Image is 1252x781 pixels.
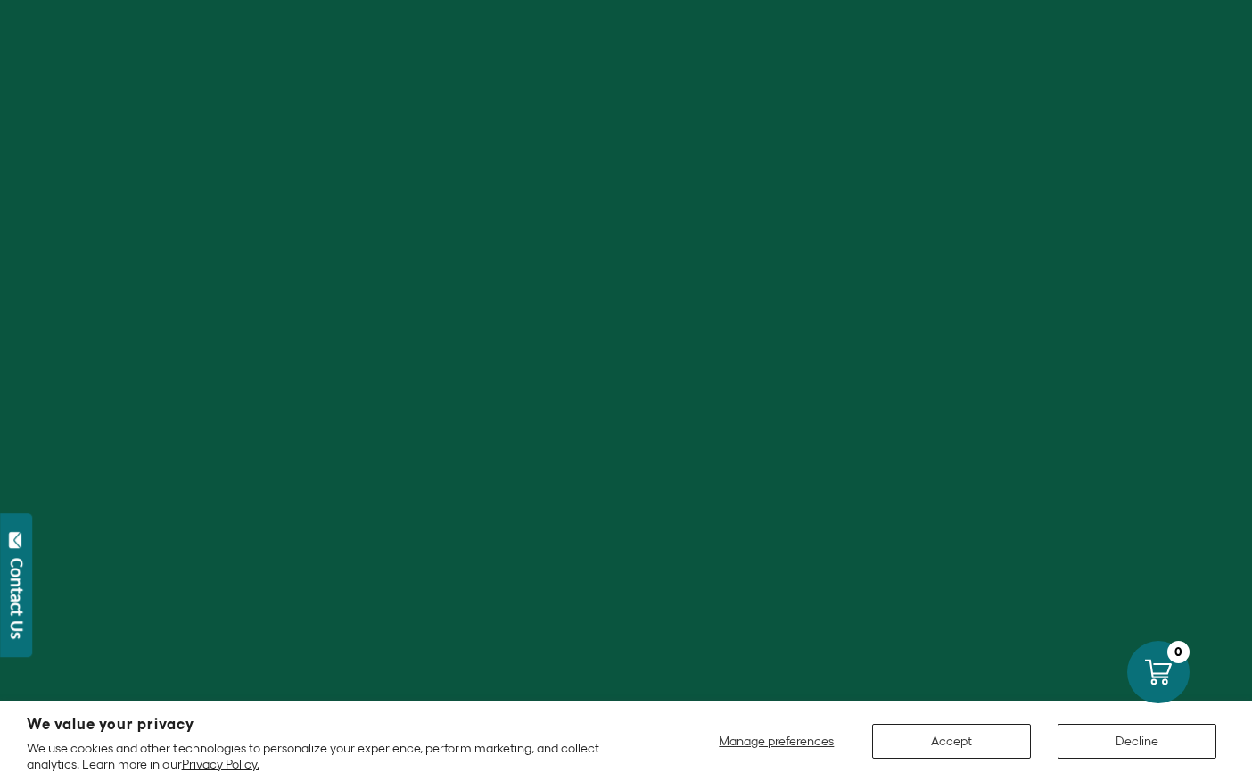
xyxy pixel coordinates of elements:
[872,724,1031,759] button: Accept
[27,717,648,732] h2: We value your privacy
[1167,641,1190,663] div: 0
[708,724,845,759] button: Manage preferences
[182,757,259,771] a: Privacy Policy.
[27,740,648,772] p: We use cookies and other technologies to personalize your experience, perform marketing, and coll...
[1058,724,1216,759] button: Decline
[719,734,834,748] span: Manage preferences
[8,558,26,639] div: Contact Us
